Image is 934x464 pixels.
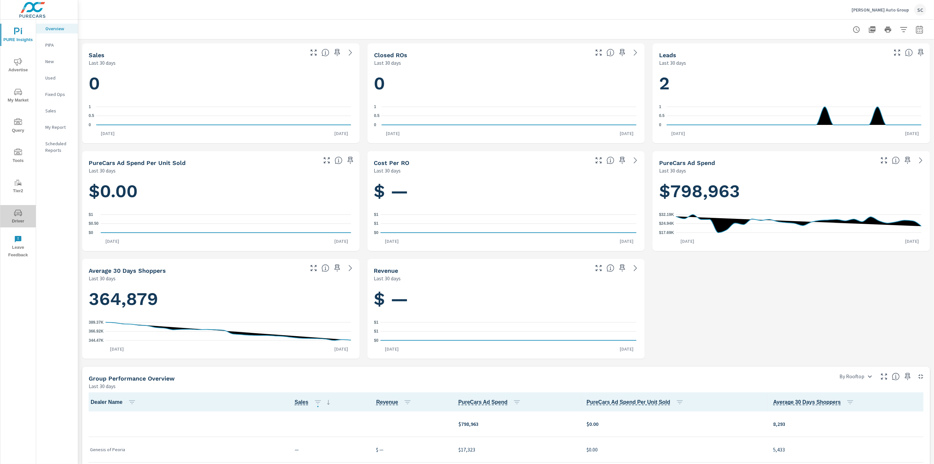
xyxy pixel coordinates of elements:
[458,398,508,406] span: Total cost of media for all PureCars channels for the selected dealership group over the selected...
[587,398,670,406] span: Average cost of advertising per each vehicle sold at the dealer over the selected date range. The...
[659,104,661,109] text: 1
[916,47,926,58] span: Save this to your personalized report
[322,155,332,166] button: Make Fullscreen
[89,167,116,174] p: Last 30 days
[615,346,638,352] p: [DATE]
[0,20,36,262] div: nav menu
[89,52,104,58] h5: Sales
[45,124,73,130] p: My Report
[45,58,73,65] p: New
[593,47,604,58] button: Make Fullscreen
[617,263,628,273] span: Save this to your personalized report
[380,346,403,352] p: [DATE]
[308,263,319,273] button: Make Fullscreen
[45,42,73,48] p: PIPA
[659,114,665,118] text: 0.5
[45,25,73,32] p: Overview
[374,167,401,174] p: Last 30 days
[295,446,366,453] p: —
[374,221,379,226] text: $1
[659,230,674,235] text: $17.69K
[659,180,923,202] h1: $798,963
[89,267,166,274] h5: Average 30 Days Shoppers
[659,123,661,127] text: 0
[45,91,73,98] p: Fixed Ops
[2,149,34,165] span: Tools
[667,130,690,137] p: [DATE]
[892,373,900,381] span: Understand group performance broken down by various segments. Use the dropdown in the upper right...
[101,238,124,244] p: [DATE]
[630,155,641,166] a: See more details in report
[374,329,379,334] text: $1
[866,23,879,36] button: "Export Report to PDF"
[2,88,34,104] span: My Market
[879,155,889,166] button: Make Fullscreen
[607,264,614,272] span: Total sales revenue over the selected date range. [Source: This data is sourced from the dealer’s...
[322,264,329,272] span: A rolling 30 day total of daily Shoppers on the dealership website, averaged over the selected da...
[659,159,715,166] h5: PureCars Ad Spend
[630,47,641,58] a: See more details in report
[332,263,343,273] span: Save this to your personalized report
[617,47,628,58] span: Save this to your personalized report
[905,49,913,57] span: Number of Leads generated from PureCars Tools for the selected dealership group over the selected...
[593,155,604,166] button: Make Fullscreen
[89,104,91,109] text: 1
[374,230,379,235] text: $0
[892,156,900,164] span: Total cost of media for all PureCars channels for the selected dealership group over the selected...
[374,159,410,166] h5: Cost per RO
[89,159,186,166] h5: PureCars Ad Spend Per Unit Sold
[913,23,926,36] button: Select Date Range
[322,49,329,57] span: Number of vehicles sold by the dealership over the selected date range. [Source: This data is sou...
[376,398,414,406] span: Revenue
[345,263,356,273] a: See more details in report
[376,398,398,406] span: Total sales revenue over the selected date range. [Source: This data is sourced from the dealer’s...
[382,130,405,137] p: [DATE]
[374,212,379,217] text: $1
[587,398,686,406] span: PureCars Ad Spend Per Unit Sold
[617,155,628,166] span: Save this to your personalized report
[374,114,380,118] text: 0.5
[89,180,353,202] h1: $0.00
[105,346,128,352] p: [DATE]
[659,72,923,95] h1: 2
[2,58,34,74] span: Advertise
[330,238,353,244] p: [DATE]
[45,140,73,153] p: Scheduled Reports
[773,446,922,453] p: 5,433
[89,114,94,118] text: 0.5
[2,209,34,225] span: Driver
[91,398,139,406] span: Dealer Name
[45,75,73,81] p: Used
[852,7,909,13] p: [PERSON_NAME] Auto Group
[2,118,34,134] span: Query
[773,398,857,406] span: Average 30 Days Shoppers
[458,446,576,453] p: $17,323
[90,446,284,453] p: Genesis of Peoria
[879,371,889,382] button: Make Fullscreen
[374,123,376,127] text: 0
[773,398,841,406] span: A rolling 30 day total of daily Shoppers on the dealership website, averaged over the selected da...
[615,130,638,137] p: [DATE]
[380,238,403,244] p: [DATE]
[89,221,99,226] text: $0.50
[89,212,93,217] text: $1
[89,382,116,390] p: Last 30 days
[374,267,398,274] h5: Revenue
[916,371,926,382] button: Minimize Widget
[345,47,356,58] a: See more details in report
[902,371,913,382] span: Save this to your personalized report
[374,59,401,67] p: Last 30 days
[374,52,407,58] h5: Closed ROs
[458,420,576,428] p: $798,963
[295,398,308,406] span: Number of vehicles sold by the dealership over the selected date range. [Source: This data is sou...
[593,263,604,273] button: Make Fullscreen
[89,288,353,310] h1: 364,879
[2,235,34,259] span: Leave Feedback
[89,338,104,343] text: 344.47K
[36,40,78,50] div: PIPA
[607,49,614,57] span: Number of Repair Orders Closed by the selected dealership group over the selected time range. [So...
[89,329,104,334] text: 366.92K
[89,72,353,95] h1: 0
[914,4,926,16] div: SC
[308,47,319,58] button: Make Fullscreen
